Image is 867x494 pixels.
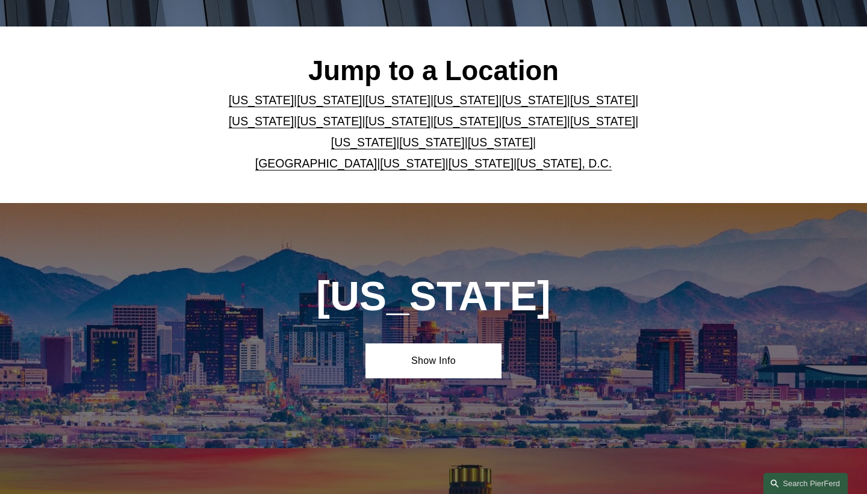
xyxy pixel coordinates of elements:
[297,114,362,128] a: [US_STATE]
[196,90,671,174] p: | | | | | | | | | | | | | | | | | |
[570,93,635,107] a: [US_STATE]
[517,157,612,170] a: [US_STATE], D.C.
[229,114,294,128] a: [US_STATE]
[331,136,396,149] a: [US_STATE]
[449,157,514,170] a: [US_STATE]
[297,93,362,107] a: [US_STATE]
[399,136,464,149] a: [US_STATE]
[196,55,671,88] h2: Jump to a Location
[365,114,430,128] a: [US_STATE]
[380,157,445,170] a: [US_STATE]
[365,93,430,107] a: [US_STATE]
[570,114,635,128] a: [US_STATE]
[502,93,567,107] a: [US_STATE]
[468,136,533,149] a: [US_STATE]
[365,343,502,378] a: Show Info
[264,273,603,320] h1: [US_STATE]
[433,114,499,128] a: [US_STATE]
[433,93,499,107] a: [US_STATE]
[229,93,294,107] a: [US_STATE]
[502,114,567,128] a: [US_STATE]
[763,473,848,494] a: Search this site
[255,157,377,170] a: [GEOGRAPHIC_DATA]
